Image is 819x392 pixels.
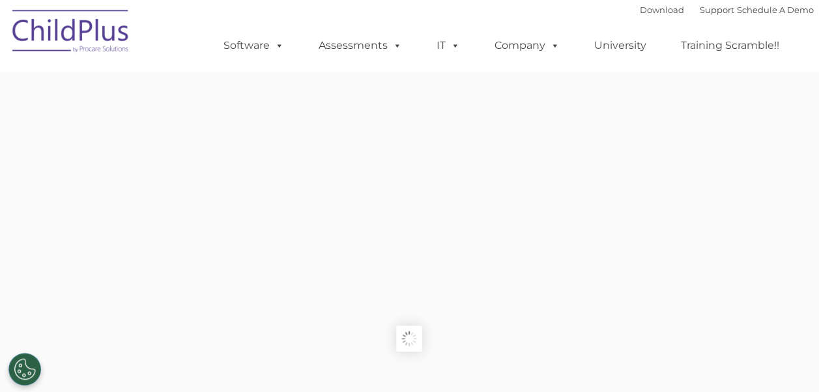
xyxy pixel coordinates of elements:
a: Schedule A Demo [737,5,814,15]
img: ChildPlus by Procare Solutions [6,1,136,66]
a: Assessments [306,33,415,59]
font: | [640,5,814,15]
a: Training Scramble!! [668,33,792,59]
a: University [581,33,659,59]
a: Company [481,33,573,59]
button: Cookies Settings [8,353,41,385]
a: Support [700,5,734,15]
a: Software [210,33,297,59]
a: IT [424,33,473,59]
a: Download [640,5,684,15]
